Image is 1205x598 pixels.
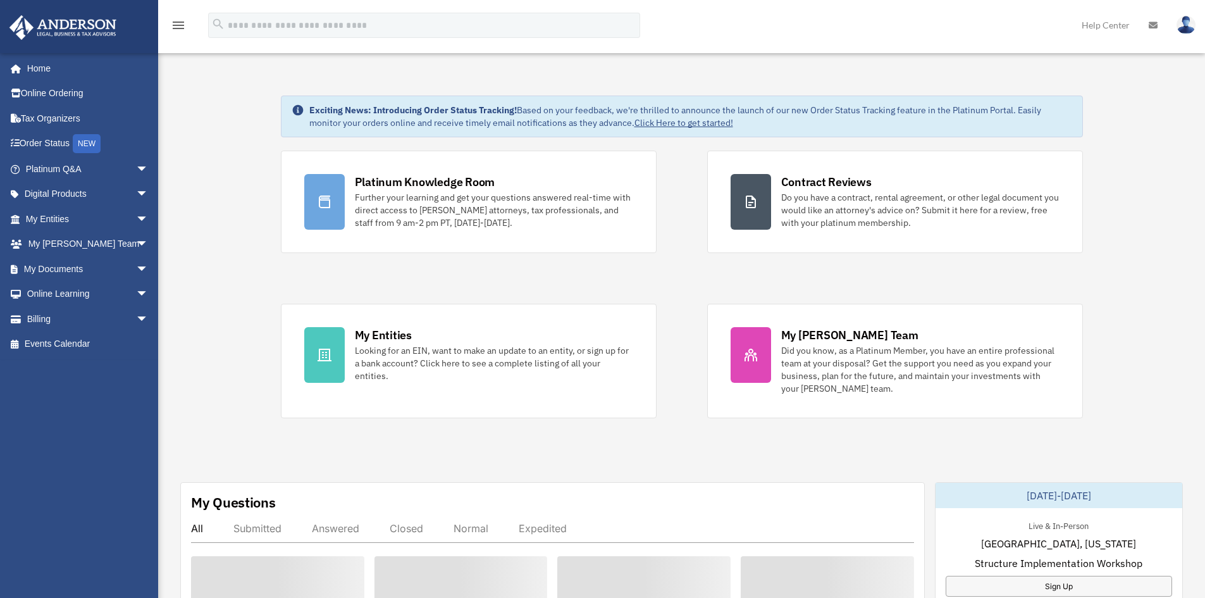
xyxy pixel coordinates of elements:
[136,206,161,232] span: arrow_drop_down
[9,56,161,81] a: Home
[946,576,1172,597] a: Sign Up
[981,536,1136,551] span: [GEOGRAPHIC_DATA], [US_STATE]
[309,104,1072,129] div: Based on your feedback, we're thrilled to announce the launch of our new Order Status Tracking fe...
[9,182,168,207] a: Digital Productsarrow_drop_down
[1177,16,1196,34] img: User Pic
[9,206,168,232] a: My Entitiesarrow_drop_down
[9,306,168,332] a: Billingarrow_drop_down
[9,81,168,106] a: Online Ordering
[309,104,517,116] strong: Exciting News: Introducing Order Status Tracking!
[355,191,633,229] div: Further your learning and get your questions answered real-time with direct access to [PERSON_NAM...
[136,256,161,282] span: arrow_drop_down
[9,156,168,182] a: Platinum Q&Aarrow_drop_down
[9,232,168,257] a: My [PERSON_NAME] Teamarrow_drop_down
[136,182,161,208] span: arrow_drop_down
[781,174,872,190] div: Contract Reviews
[281,151,657,253] a: Platinum Knowledge Room Further your learning and get your questions answered real-time with dire...
[9,131,168,157] a: Order StatusNEW
[355,327,412,343] div: My Entities
[171,22,186,33] a: menu
[191,522,203,535] div: All
[707,151,1083,253] a: Contract Reviews Do you have a contract, rental agreement, or other legal document you would like...
[519,522,567,535] div: Expedited
[211,17,225,31] i: search
[191,493,276,512] div: My Questions
[136,156,161,182] span: arrow_drop_down
[233,522,281,535] div: Submitted
[9,256,168,282] a: My Documentsarrow_drop_down
[707,304,1083,418] a: My [PERSON_NAME] Team Did you know, as a Platinum Member, you have an entire professional team at...
[73,134,101,153] div: NEW
[136,306,161,332] span: arrow_drop_down
[1018,518,1099,532] div: Live & In-Person
[136,232,161,258] span: arrow_drop_down
[281,304,657,418] a: My Entities Looking for an EIN, want to make an update to an entity, or sign up for a bank accoun...
[6,15,120,40] img: Anderson Advisors Platinum Portal
[312,522,359,535] div: Answered
[781,191,1060,229] div: Do you have a contract, rental agreement, or other legal document you would like an attorney's ad...
[634,117,733,128] a: Click Here to get started!
[355,344,633,382] div: Looking for an EIN, want to make an update to an entity, or sign up for a bank account? Click her...
[936,483,1182,508] div: [DATE]-[DATE]
[9,282,168,307] a: Online Learningarrow_drop_down
[9,106,168,131] a: Tax Organizers
[136,282,161,308] span: arrow_drop_down
[9,332,168,357] a: Events Calendar
[454,522,488,535] div: Normal
[975,556,1142,571] span: Structure Implementation Workshop
[171,18,186,33] i: menu
[781,344,1060,395] div: Did you know, as a Platinum Member, you have an entire professional team at your disposal? Get th...
[355,174,495,190] div: Platinum Knowledge Room
[390,522,423,535] div: Closed
[781,327,918,343] div: My [PERSON_NAME] Team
